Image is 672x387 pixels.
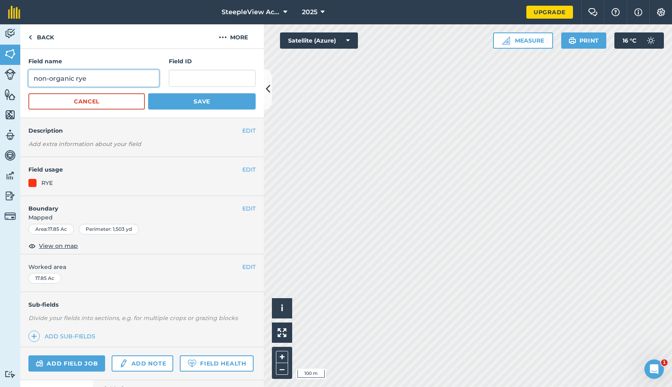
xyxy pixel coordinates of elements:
[4,149,16,161] img: svg+xml;base64,PD94bWwgdmVyc2lvbj0iMS4wIiBlbmNvZGluZz0idXRmLTgiPz4KPCEtLSBHZW5lcmF0b3I6IEFkb2JlIE...
[242,262,256,271] button: EDIT
[28,355,105,372] a: Add field job
[28,57,159,66] h4: Field name
[302,7,317,17] span: 2025
[561,32,607,49] button: Print
[28,241,36,251] img: svg+xml;base64,PHN2ZyB4bWxucz0iaHR0cDovL3d3dy53My5vcmcvMjAwMC9zdmciIHdpZHRoPSIxOCIgaGVpZ2h0PSIyNC...
[281,303,283,313] span: i
[28,224,74,234] div: Area : 17.85 Ac
[20,196,242,213] h4: Boundary
[4,28,16,40] img: svg+xml;base64,PD94bWwgdmVyc2lvbj0iMS4wIiBlbmNvZGluZz0idXRmLTgiPz4KPCEtLSBHZW5lcmF0b3I6IEFkb2JlIE...
[276,351,288,363] button: +
[119,359,128,368] img: svg+xml;base64,PD94bWwgdmVyc2lvbj0iMS4wIiBlbmNvZGluZz0idXRmLTgiPz4KPCEtLSBHZW5lcmF0b3I6IEFkb2JlIE...
[28,273,61,284] div: 17.85 Ac
[278,328,286,337] img: Four arrows, one pointing top left, one top right, one bottom right and the last bottom left
[28,140,141,148] em: Add extra information about your field
[20,213,264,222] span: Mapped
[219,32,227,42] img: svg+xml;base64,PHN2ZyB4bWxucz0iaHR0cDovL3d3dy53My5vcmcvMjAwMC9zdmciIHdpZHRoPSIyMCIgaGVpZ2h0PSIyNC...
[526,6,573,19] a: Upgrade
[4,48,16,60] img: svg+xml;base64,PHN2ZyB4bWxucz0iaHR0cDovL3d3dy53My5vcmcvMjAwMC9zdmciIHdpZHRoPSI1NiIgaGVpZ2h0PSI2MC...
[36,359,43,368] img: svg+xml;base64,PD94bWwgdmVyc2lvbj0iMS4wIiBlbmNvZGluZz0idXRmLTgiPz4KPCEtLSBHZW5lcmF0b3I6IEFkb2JlIE...
[242,204,256,213] button: EDIT
[611,8,620,16] img: A question mark icon
[31,331,37,341] img: svg+xml;base64,PHN2ZyB4bWxucz0iaHR0cDovL3d3dy53My5vcmcvMjAwMC9zdmciIHdpZHRoPSIxNCIgaGVpZ2h0PSIyNC...
[28,165,242,174] h4: Field usage
[20,24,62,48] a: Back
[242,165,256,174] button: EDIT
[8,6,20,19] img: fieldmargin Logo
[588,8,598,16] img: Two speech bubbles overlapping with the left bubble in the forefront
[493,32,553,49] button: Measure
[4,88,16,101] img: svg+xml;base64,PHN2ZyB4bWxucz0iaHR0cDovL3d3dy53My5vcmcvMjAwMC9zdmciIHdpZHRoPSI1NiIgaGVpZ2h0PSI2MC...
[20,300,264,309] h4: Sub-fields
[4,190,16,202] img: svg+xml;base64,PD94bWwgdmVyc2lvbj0iMS4wIiBlbmNvZGluZz0idXRmLTgiPz4KPCEtLSBHZW5lcmF0b3I6IEFkb2JlIE...
[28,331,99,342] a: Add sub-fields
[222,7,280,17] span: SteepleView Acres
[643,32,659,49] img: svg+xml;base64,PD94bWwgdmVyc2lvbj0iMS4wIiBlbmNvZGluZz0idXRmLTgiPz4KPCEtLSBHZW5lcmF0b3I6IEFkb2JlIE...
[656,8,666,16] img: A cog icon
[203,24,264,48] button: More
[28,126,256,135] h4: Description
[4,129,16,141] img: svg+xml;base64,PD94bWwgdmVyc2lvbj0iMS4wIiBlbmNvZGluZz0idXRmLTgiPz4KPCEtLSBHZW5lcmF0b3I6IEFkb2JlIE...
[634,7,642,17] img: svg+xml;base64,PHN2ZyB4bWxucz0iaHR0cDovL3d3dy53My5vcmcvMjAwMC9zdmciIHdpZHRoPSIxNyIgaGVpZ2h0PSIxNy...
[4,109,16,121] img: svg+xml;base64,PHN2ZyB4bWxucz0iaHR0cDovL3d3dy53My5vcmcvMjAwMC9zdmciIHdpZHRoPSI1NiIgaGVpZ2h0PSI2MC...
[28,241,78,251] button: View on map
[4,170,16,182] img: svg+xml;base64,PD94bWwgdmVyc2lvbj0iMS4wIiBlbmNvZGluZz0idXRmLTgiPz4KPCEtLSBHZW5lcmF0b3I6IEFkb2JlIE...
[112,355,173,372] a: Add note
[622,32,636,49] span: 16 ° C
[28,314,238,322] em: Divide your fields into sections, e.g. for multiple crops or grazing blocks
[41,178,53,187] div: RYE
[502,37,510,45] img: Ruler icon
[4,211,16,222] img: svg+xml;base64,PD94bWwgdmVyc2lvbj0iMS4wIiBlbmNvZGluZz0idXRmLTgiPz4KPCEtLSBHZW5lcmF0b3I6IEFkb2JlIE...
[614,32,664,49] button: 16 °C
[644,359,664,379] iframe: Intercom live chat
[39,241,78,250] span: View on map
[180,355,253,372] a: Field Health
[661,359,668,366] span: 1
[28,32,32,42] img: svg+xml;base64,PHN2ZyB4bWxucz0iaHR0cDovL3d3dy53My5vcmcvMjAwMC9zdmciIHdpZHRoPSI5IiBoZWlnaHQ9IjI0Ii...
[4,69,16,80] img: svg+xml;base64,PD94bWwgdmVyc2lvbj0iMS4wIiBlbmNvZGluZz0idXRmLTgiPz4KPCEtLSBHZW5lcmF0b3I6IEFkb2JlIE...
[169,57,256,66] h4: Field ID
[148,93,256,110] button: Save
[276,363,288,375] button: –
[4,370,16,378] img: svg+xml;base64,PD94bWwgdmVyc2lvbj0iMS4wIiBlbmNvZGluZz0idXRmLTgiPz4KPCEtLSBHZW5lcmF0b3I6IEFkb2JlIE...
[280,32,358,49] button: Satellite (Azure)
[242,126,256,135] button: EDIT
[272,298,292,318] button: i
[569,36,576,45] img: svg+xml;base64,PHN2ZyB4bWxucz0iaHR0cDovL3d3dy53My5vcmcvMjAwMC9zdmciIHdpZHRoPSIxOSIgaGVpZ2h0PSIyNC...
[28,93,145,110] button: Cancel
[28,262,256,271] span: Worked area
[79,224,139,234] div: Perimeter : 1,503 yd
